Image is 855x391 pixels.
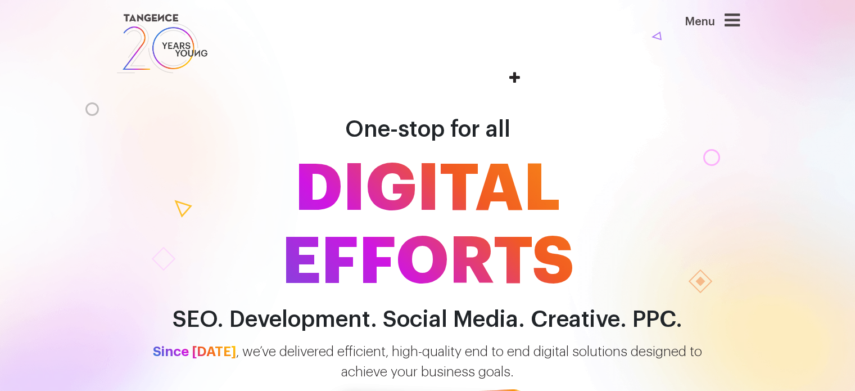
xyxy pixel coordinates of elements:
p: , we’ve delivered efficient, high-quality end to end digital solutions designed to achieve your b... [107,341,748,382]
h2: SEO. Development. Social Media. Creative. PPC. [107,307,748,332]
span: One-stop for all [345,118,510,141]
span: DIGITAL EFFORTS [107,152,748,299]
span: Since [DATE] [153,345,236,358]
img: logo SVG [116,11,209,76]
